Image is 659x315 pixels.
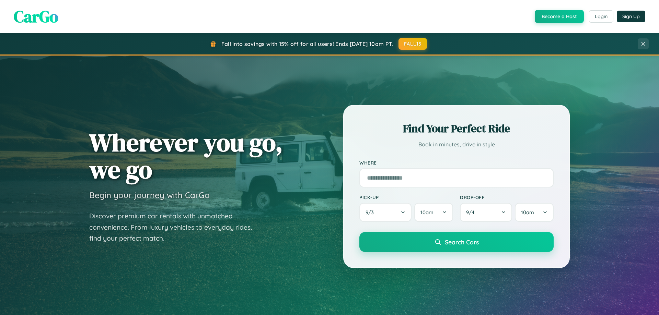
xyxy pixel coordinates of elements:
[359,121,554,136] h2: Find Your Perfect Ride
[521,209,534,216] span: 10am
[359,232,554,252] button: Search Cars
[420,209,433,216] span: 10am
[535,10,584,23] button: Become a Host
[460,194,554,200] label: Drop-off
[445,238,479,246] span: Search Cars
[14,5,58,28] span: CarGo
[359,203,412,222] button: 9/3
[359,194,453,200] label: Pick-up
[398,38,427,50] button: FALL15
[89,190,210,200] h3: Begin your journey with CarGo
[617,11,645,22] button: Sign Up
[466,209,478,216] span: 9 / 4
[221,40,393,47] span: Fall into savings with 15% off for all users! Ends [DATE] 10am PT.
[460,203,512,222] button: 9/4
[89,129,283,183] h1: Wherever you go, we go
[366,209,377,216] span: 9 / 3
[589,10,613,23] button: Login
[89,210,261,244] p: Discover premium car rentals with unmatched convenience. From luxury vehicles to everyday rides, ...
[359,140,554,149] p: Book in minutes, drive in style
[515,203,554,222] button: 10am
[359,160,554,166] label: Where
[414,203,453,222] button: 10am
